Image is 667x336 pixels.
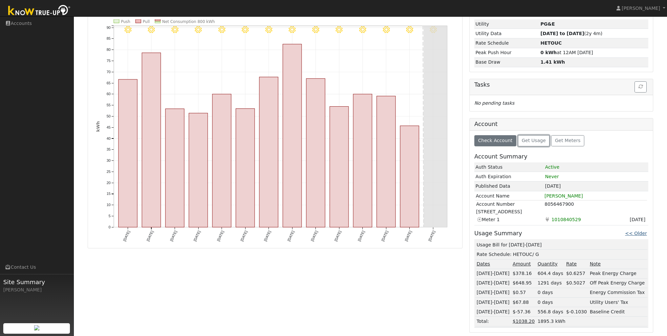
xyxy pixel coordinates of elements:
text: Push [121,19,130,24]
td: Baseline Credit [589,307,647,317]
text: 40 [106,136,110,140]
span: Get Meters [555,138,581,143]
td: Published Data [474,181,544,191]
u: Amount [513,261,531,266]
rect: onclick="" [236,109,254,227]
text: [DATE] [404,230,412,242]
text: 60 [106,92,110,96]
text: 50 [106,114,110,118]
i: 8/28 - Clear [171,26,178,33]
text: 5 [108,214,110,218]
td: 1 [544,162,648,172]
td: $-57.36 [511,307,536,317]
u: Dates [477,261,490,266]
text: [DATE] [122,230,130,242]
rect: onclick="" [306,79,325,227]
span: [DATE] [545,183,561,189]
h5: Account Summary [474,153,648,160]
rect: onclick="" [189,113,207,227]
td: Auth Expiration [474,172,544,181]
i: 8/26 - Clear [124,26,131,33]
span: Sign Date [629,216,647,223]
rect: onclick="" [377,96,395,227]
td: [DATE]-[DATE] [475,288,511,297]
td: $648.95 [511,278,536,288]
rect: onclick="" [353,94,372,227]
i: No pending tasks [474,100,514,106]
u: $1038.20 [513,319,535,324]
td: Rate Schedule [474,38,539,48]
td: Never [544,172,648,181]
div: 0 days [538,289,564,296]
text: [DATE] [146,230,154,242]
text: 90 [106,26,110,30]
span: Site Summary [3,278,70,286]
td: Utility Users' Tax [589,298,647,307]
rect: onclick="" [165,109,184,227]
i: 8/29 - Clear [195,26,202,33]
u: Rate [566,261,577,266]
td: at 12AM [DATE] [539,48,648,57]
span: Usage Point: 2142444229 Service Agreement ID: 8051361598 [550,216,582,223]
td: Peak Push Hour [474,48,539,57]
div: 1291 days [538,280,564,286]
rect: onclick="" [400,126,419,227]
h5: Usage Summary [474,230,522,237]
text: [DATE] [357,230,365,242]
h5: Tasks [474,81,648,88]
span: [PERSON_NAME] [622,6,660,11]
td: $0.57 [511,288,536,297]
span: Check Account [478,138,512,143]
text: 65 [106,81,110,85]
text: 70 [106,70,110,74]
td: [PERSON_NAME] [544,192,647,200]
span: / G [532,252,539,257]
td: 8056467900 [544,200,647,208]
img: retrieve [34,325,39,330]
text: 20 [106,181,110,185]
td: Account Name [475,192,544,200]
td: [DATE]-[DATE] [475,307,511,317]
td: Utility Data [474,29,539,38]
div: [PERSON_NAME] [3,286,70,293]
text: 80 [106,48,110,52]
text: [DATE] [216,230,224,242]
rect: onclick="" [142,53,161,227]
td: Usage Bill for [DATE]-[DATE] [475,240,647,250]
rect: onclick="" [330,107,348,227]
text: [DATE] [333,230,342,242]
text: 35 [106,147,110,151]
td: [DATE]-[DATE] [475,278,511,288]
text: 25 [106,170,110,174]
button: Get Meters [551,135,584,146]
i: Electricity [545,216,550,223]
i: 8/30 - Clear [218,26,225,33]
i: 8/27 - Clear [148,26,155,33]
a: << Older [625,231,647,236]
td: Meter 1 [476,216,544,223]
text: 15 [106,192,110,196]
td: Account Number [476,200,544,208]
i: 9/01 - Clear [265,26,272,33]
text: [DATE] [169,230,177,242]
i: 9/04 - Clear [335,26,342,33]
rect: onclick="" [283,44,301,227]
div: $0.6257 [566,270,588,277]
td: Energy Commission Tax [589,288,647,297]
text: [DATE] [287,230,295,242]
td: Utility [474,19,539,29]
i: 9/03 - Clear [312,26,319,33]
div: 1895.3 kWh [538,318,646,325]
text: [DATE] [427,230,436,242]
span: (2y 4m) [541,31,603,36]
text: [DATE] [380,230,389,242]
text: [DATE] [310,230,318,242]
rect: onclick="" [212,94,231,227]
td: Off Peak Energy Charge [589,278,647,288]
text: kWh [96,121,100,132]
i: Current meter [476,216,482,223]
button: Get Usage [518,135,550,146]
rect: onclick="" [259,77,278,227]
text: 30 [106,158,110,162]
strong: 0 kWh [541,50,557,55]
